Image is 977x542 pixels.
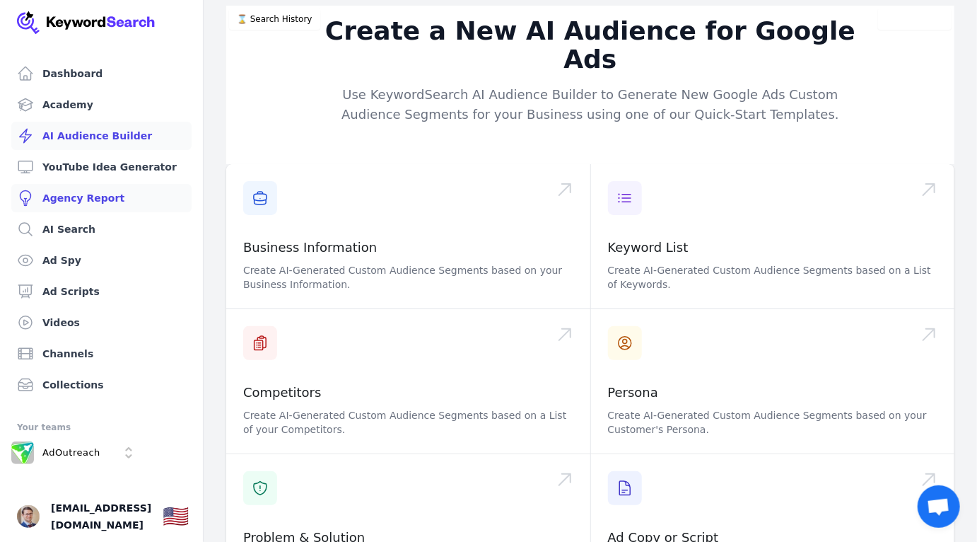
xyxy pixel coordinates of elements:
button: 🇺🇸 [163,502,189,531]
a: Open chat [918,485,960,528]
a: Agency Report [11,184,192,212]
a: Academy [11,91,192,119]
a: AI Audience Builder [11,122,192,150]
h2: Create a New AI Audience for Google Ads [319,17,862,74]
div: 🇺🇸 [163,504,189,529]
button: Video Tutorial [878,8,952,30]
img: AdOutreach [11,442,34,464]
button: ⌛️ Search History [229,8,320,30]
a: Videos [11,309,192,337]
p: AdOutreach [42,446,100,459]
img: Aleric Heck [17,505,40,528]
a: Business Information [243,240,377,255]
a: Dashboard [11,59,192,88]
div: Your teams [17,419,186,436]
button: Open user button [17,505,40,528]
a: Competitors [243,385,322,400]
img: Your Company [17,11,156,34]
a: AI Search [11,215,192,243]
a: Channels [11,340,192,368]
a: Keyword List [608,240,689,255]
a: YouTube Idea Generator [11,153,192,181]
a: Ad Scripts [11,277,192,306]
a: Collections [11,371,192,399]
span: [EMAIL_ADDRESS][DOMAIN_NAME] [51,500,151,534]
button: Open organization switcher [11,442,140,464]
p: Use KeywordSearch AI Audience Builder to Generate New Google Ads Custom Audience Segments for you... [319,85,862,125]
a: Ad Spy [11,246,192,275]
a: Persona [608,385,659,400]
